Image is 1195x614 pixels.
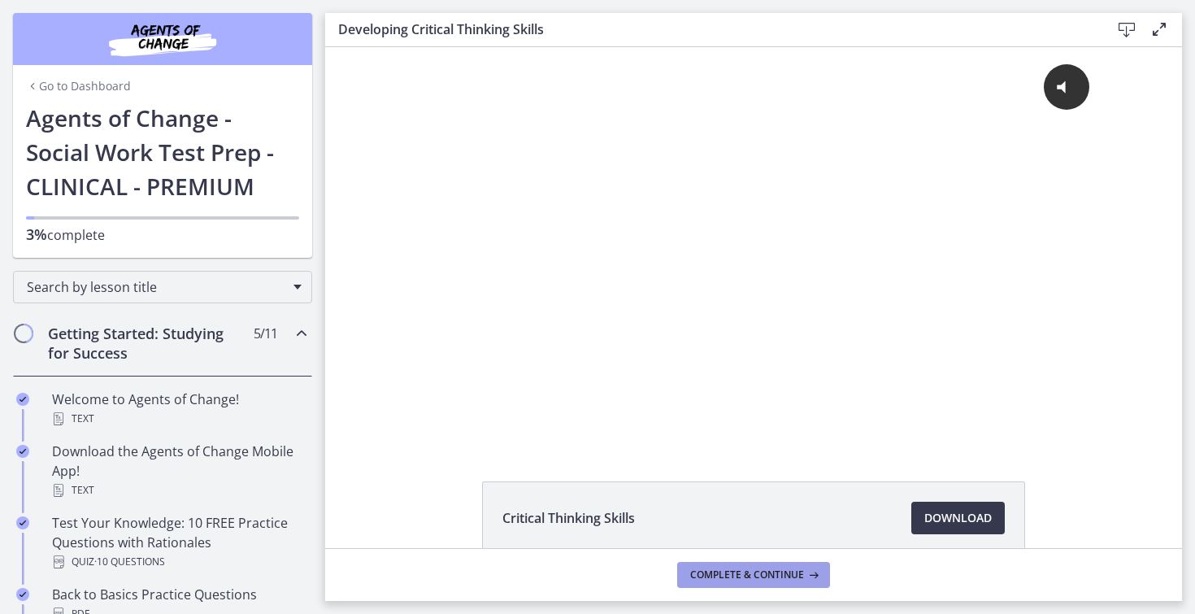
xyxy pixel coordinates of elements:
h3: Developing Critical Thinking Skills [338,20,1084,39]
span: Critical Thinking Skills [502,508,635,528]
div: Quiz [52,552,306,572]
p: complete [26,224,299,245]
span: 3% [26,224,47,244]
i: Completed [16,516,29,529]
iframe: Video Lesson [325,47,1182,444]
i: Completed [16,393,29,406]
div: Test Your Knowledge: 10 FREE Practice Questions with Rationales [52,513,306,572]
h1: Agents of Change - Social Work Test Prep - CLINICAL - PREMIUM [26,101,299,203]
span: Complete & continue [690,568,804,581]
span: 5 / 11 [254,324,277,343]
i: Completed [16,588,29,601]
i: Completed [16,445,29,458]
div: Text [52,409,306,429]
a: Go to Dashboard [26,78,131,94]
img: Agents of Change [65,20,260,59]
div: Download the Agents of Change Mobile App! [52,442,306,500]
span: Search by lesson title [27,278,285,296]
span: · 10 Questions [94,552,165,572]
div: Text [52,481,306,500]
h2: Getting Started: Studying for Success [48,324,246,363]
div: Search by lesson title [13,271,312,303]
a: Download [911,502,1005,534]
button: Complete & continue [677,562,830,588]
div: Welcome to Agents of Change! [52,390,306,429]
span: Download [924,508,992,528]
